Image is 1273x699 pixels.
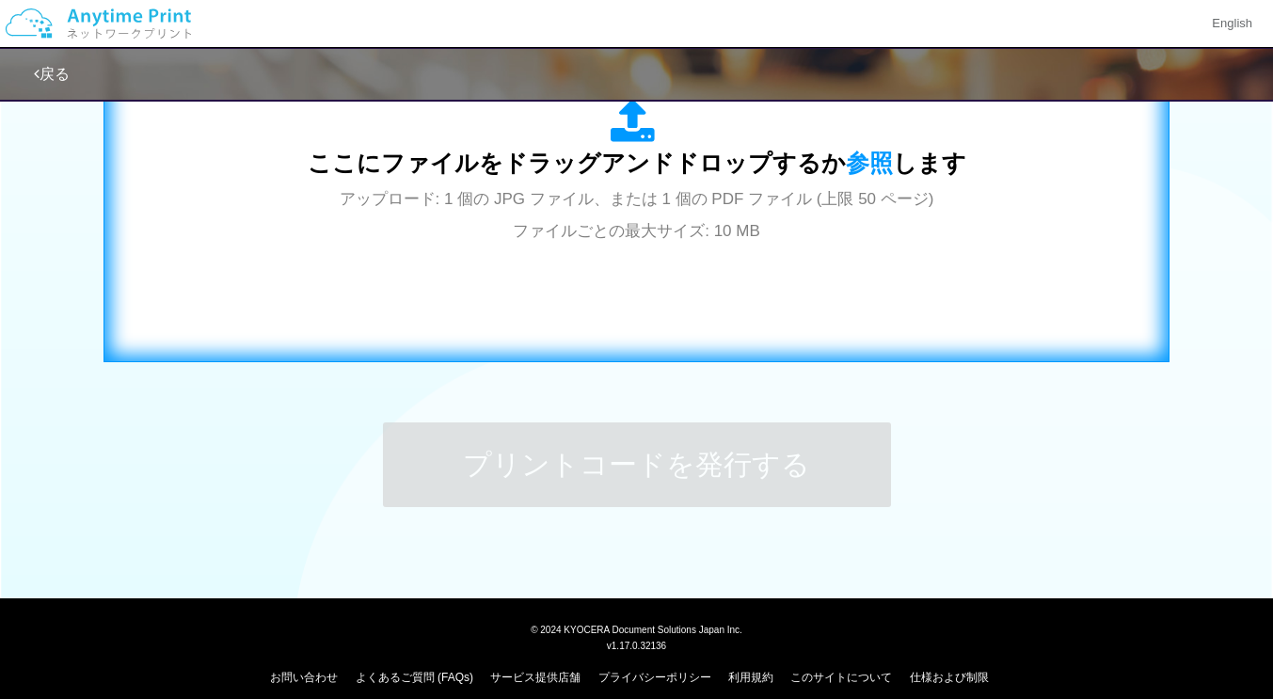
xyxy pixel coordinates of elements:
[34,66,70,82] a: 戻る
[790,671,892,684] a: このサイトについて
[270,671,338,684] a: お問い合わせ
[910,671,989,684] a: 仕様および制限
[607,640,666,651] span: v1.17.0.32136
[383,422,891,507] button: プリントコードを発行する
[308,150,966,176] span: ここにファイルをドラッグアンドドロップするか します
[598,671,711,684] a: プライバシーポリシー
[490,671,581,684] a: サービス提供店舗
[340,190,934,240] span: アップロード: 1 個の JPG ファイル、または 1 個の PDF ファイル (上限 50 ページ) ファイルごとの最大サイズ: 10 MB
[728,671,773,684] a: 利用規約
[846,150,893,176] span: 参照
[531,623,742,635] span: © 2024 KYOCERA Document Solutions Japan Inc.
[356,671,473,684] a: よくあるご質問 (FAQs)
